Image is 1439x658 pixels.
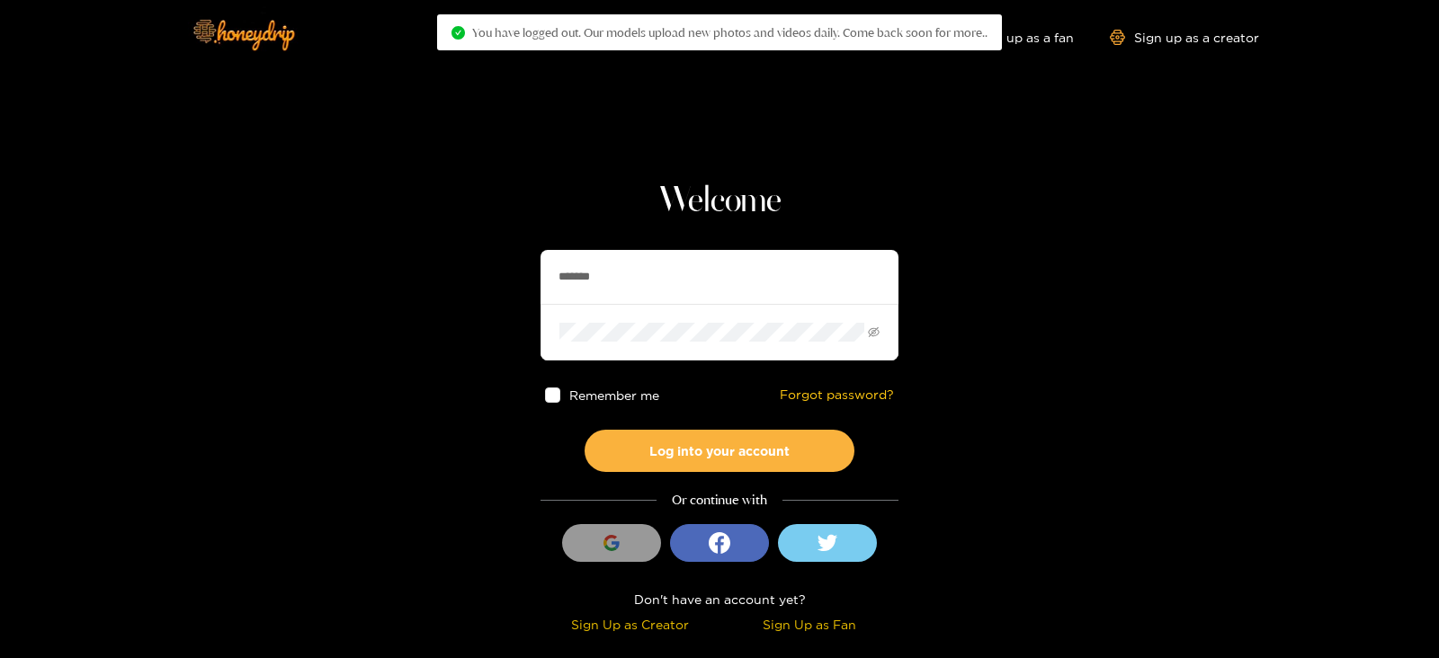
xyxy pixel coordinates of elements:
button: Log into your account [585,430,854,472]
div: Sign Up as Fan [724,614,894,635]
div: Sign Up as Creator [545,614,715,635]
div: Or continue with [541,490,898,511]
a: Sign up as a creator [1110,30,1259,45]
span: check-circle [451,26,465,40]
span: eye-invisible [868,326,880,338]
div: Don't have an account yet? [541,589,898,609]
span: Remember me [569,388,659,402]
h1: Welcome [541,180,898,223]
a: Sign up as a fan [951,30,1074,45]
span: You have logged out. Our models upload new photos and videos daily. Come back soon for more.. [472,25,988,40]
a: Forgot password? [780,387,894,403]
